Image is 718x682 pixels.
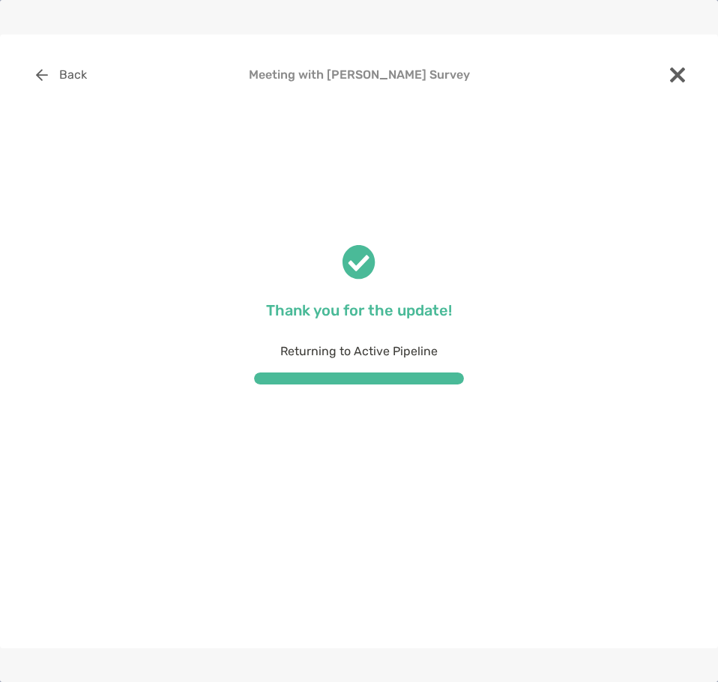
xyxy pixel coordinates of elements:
h4: Meeting with [PERSON_NAME] Survey [24,67,694,82]
img: check success [343,245,375,280]
p: Thank you for the update! [254,301,464,320]
img: button icon [36,69,48,81]
img: close modal [670,67,685,82]
p: Returning to Active Pipeline [254,342,464,360]
button: Back [24,58,98,91]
